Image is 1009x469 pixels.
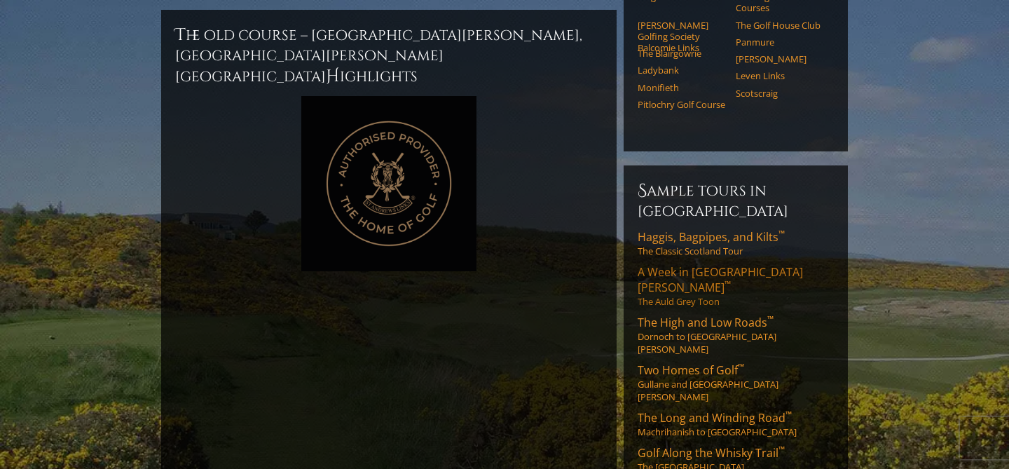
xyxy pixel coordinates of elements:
[638,229,785,245] span: Haggis, Bagpipes, and Kilts
[638,64,727,76] a: Ladybank
[638,362,744,378] span: Two Homes of Golf
[725,278,731,290] sup: ™
[638,315,774,330] span: The High and Low Roads
[638,229,834,257] a: Haggis, Bagpipes, and Kilts™The Classic Scotland Tour
[326,65,340,88] span: H
[778,444,785,456] sup: ™
[736,70,825,81] a: Leven Links
[638,315,834,355] a: The High and Low Roads™Dornoch to [GEOGRAPHIC_DATA][PERSON_NAME]
[638,445,785,461] span: Golf Along the Whisky Trail
[736,53,825,64] a: [PERSON_NAME]
[785,409,792,421] sup: ™
[638,362,834,403] a: Two Homes of Golf™Gullane and [GEOGRAPHIC_DATA][PERSON_NAME]
[175,24,603,88] h2: The Old Course – [GEOGRAPHIC_DATA][PERSON_NAME], [GEOGRAPHIC_DATA][PERSON_NAME] [GEOGRAPHIC_DATA]...
[638,20,727,54] a: [PERSON_NAME] Golfing Society Balcomie Links
[638,264,803,295] span: A Week in [GEOGRAPHIC_DATA][PERSON_NAME]
[767,313,774,325] sup: ™
[638,82,727,93] a: Monifieth
[638,410,834,438] a: The Long and Winding Road™Machrihanish to [GEOGRAPHIC_DATA]
[738,361,744,373] sup: ™
[778,228,785,240] sup: ™
[638,99,727,110] a: Pitlochry Golf Course
[736,36,825,48] a: Panmure
[638,410,792,426] span: The Long and Winding Road
[736,88,825,99] a: Scotscraig
[638,264,834,308] a: A Week in [GEOGRAPHIC_DATA][PERSON_NAME]™The Auld Grey Toon
[638,48,727,59] a: The Blairgowrie
[638,179,834,221] h6: Sample Tours in [GEOGRAPHIC_DATA]
[736,20,825,31] a: The Golf House Club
